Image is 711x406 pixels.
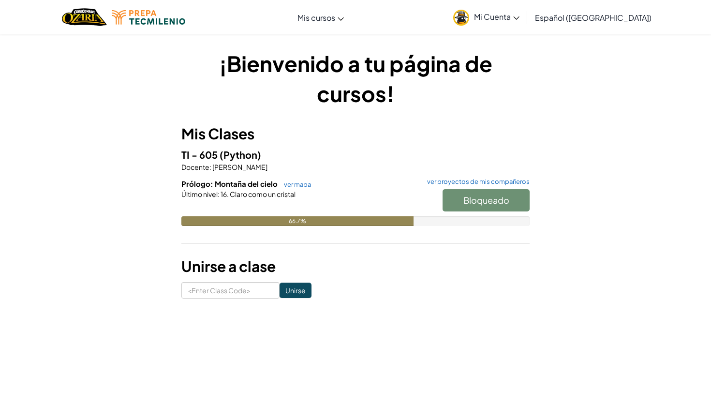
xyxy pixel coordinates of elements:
span: [PERSON_NAME] [211,163,267,171]
span: Prólogo: Montaña del cielo [181,179,279,188]
span: (Python) [220,149,261,161]
span: Claro como un cristal [229,190,296,198]
span: 16. [220,190,229,198]
a: ver mapa [279,180,311,188]
span: Español ([GEOGRAPHIC_DATA]) [535,13,652,23]
img: Home [62,7,107,27]
div: 66.7% [181,216,414,226]
a: Español ([GEOGRAPHIC_DATA]) [530,4,656,30]
span: Docente [181,163,209,171]
h3: Unirse a clase [181,256,530,277]
a: Ozaria by CodeCombat logo [62,7,107,27]
a: Mi Cuenta [448,2,524,32]
span: Mis cursos [297,13,335,23]
a: Mis cursos [293,4,349,30]
span: Último nivel [181,190,218,198]
span: : [209,163,211,171]
span: TI - 605 [181,149,220,161]
span: Mi Cuenta [474,12,519,22]
h1: ¡Bienvenido a tu página de cursos! [181,48,530,108]
a: ver proyectos de mis compañeros [422,179,530,185]
input: Unirse [280,283,311,298]
img: avatar [453,10,469,26]
input: <Enter Class Code> [181,282,280,299]
h3: Mis Clases [181,123,530,145]
img: Tecmilenio logo [112,10,185,25]
span: : [218,190,220,198]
